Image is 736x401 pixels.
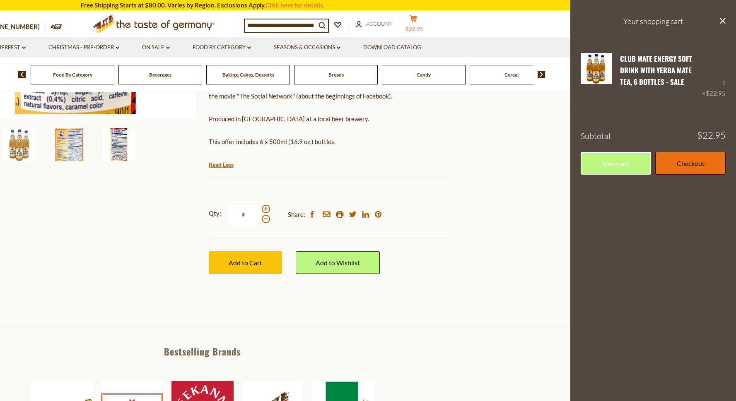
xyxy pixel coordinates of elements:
[620,53,692,87] a: Club Mate Energy Soft Drink with Yerba Mate Tea, 6 bottles - SALE
[227,203,261,226] input: Qty:
[102,128,135,161] img: Club Mate Energy Soft Drink with Yerba Mate Tea, 6 bottles - SALE
[265,1,324,9] a: Click here for details.
[706,89,726,97] span: $22.95
[149,72,171,78] a: Beverages
[209,137,451,147] p: This offer includes 6 x 500ml (16.9 oz.) bottles.
[3,128,36,161] img: Club Mate Energy Soft Drink with Yerba Mate Tea, 6 bottles - SALE
[581,53,612,99] a: Club Mate Energy Soft Drink with Yerba Mate Tea, 6 bottles - SALE
[229,259,262,267] span: Add to Cart
[581,53,612,84] img: Club Mate Energy Soft Drink with Yerba Mate Tea, 6 bottles - SALE
[193,43,251,52] a: Food By Category
[209,161,234,169] a: Read Less
[504,72,519,78] a: Cereal
[53,72,92,78] a: Food By Category
[274,43,340,52] a: Seasons & Occasions
[356,19,393,29] a: Account
[702,53,726,99] div: 1 ×
[18,71,26,78] img: previous arrow
[222,72,274,78] a: Baking, Cakes, Desserts
[53,128,86,161] img: Club Mate Energy Soft Drink with Yerba Mate Tea, 6 bottles - SALE
[288,209,305,220] span: Share:
[209,251,282,274] button: Add to Cart
[405,26,423,32] span: $22.95
[48,43,119,52] a: Christmas - PRE-ORDER
[363,43,421,52] a: Download Catalog
[538,71,545,78] img: next arrow
[209,114,451,124] p: Produced in [GEOGRAPHIC_DATA] at a local beer brewery.
[328,72,344,78] a: Breads
[142,43,170,52] a: On Sale
[209,208,221,219] strong: Qty:
[697,131,726,140] span: $22.95
[401,15,426,36] button: $22.95
[296,251,380,274] a: Add to Wishlist
[366,20,393,27] span: Account
[581,131,611,141] span: Subtotal
[655,152,726,175] a: Checkout
[581,152,651,175] a: View cart
[417,72,431,78] a: Candy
